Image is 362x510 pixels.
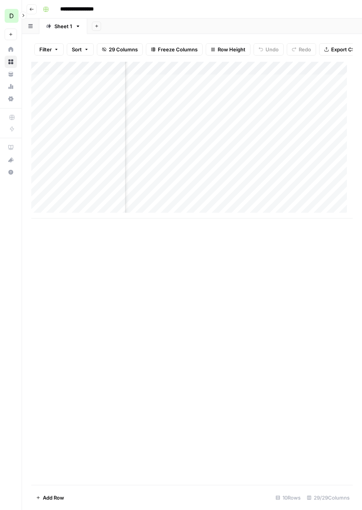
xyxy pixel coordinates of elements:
[5,80,17,93] a: Usage
[54,22,72,30] div: Sheet 1
[5,141,17,154] a: AirOps Academy
[43,494,64,502] span: Add Row
[9,11,14,20] span: D
[218,46,245,53] span: Row Height
[39,46,52,53] span: Filter
[5,43,17,56] a: Home
[331,46,359,53] span: Export CSV
[72,46,82,53] span: Sort
[5,68,17,80] a: Your Data
[5,6,17,25] button: Workspace: DomoAI
[34,43,64,56] button: Filter
[299,46,311,53] span: Redo
[67,43,94,56] button: Sort
[109,46,138,53] span: 29 Columns
[39,19,87,34] a: Sheet 1
[5,166,17,178] button: Help + Support
[158,46,198,53] span: Freeze Columns
[206,43,250,56] button: Row Height
[97,43,143,56] button: 29 Columns
[266,46,279,53] span: Undo
[146,43,203,56] button: Freeze Columns
[304,491,353,504] div: 29/29 Columns
[254,43,284,56] button: Undo
[272,491,304,504] div: 10 Rows
[5,154,17,166] button: What's new?
[31,491,69,504] button: Add Row
[5,93,17,105] a: Settings
[287,43,316,56] button: Redo
[5,56,17,68] a: Browse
